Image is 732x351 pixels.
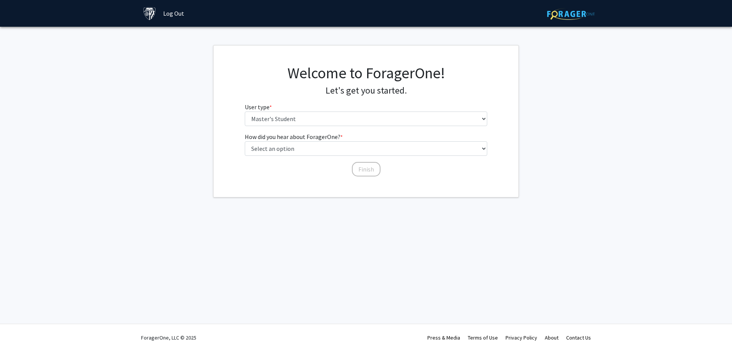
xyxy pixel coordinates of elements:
[143,7,156,20] img: Johns Hopkins University Logo
[468,334,498,341] a: Terms of Use
[6,317,32,345] iframe: Chat
[245,102,272,112] label: User type
[141,324,196,351] div: ForagerOne, LLC © 2025
[245,85,488,96] h4: Let's get you started.
[245,64,488,82] h1: Welcome to ForagerOne!
[427,334,460,341] a: Press & Media
[352,162,380,176] button: Finish
[545,334,559,341] a: About
[245,132,343,141] label: How did you hear about ForagerOne?
[547,8,595,20] img: ForagerOne Logo
[566,334,591,341] a: Contact Us
[506,334,537,341] a: Privacy Policy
